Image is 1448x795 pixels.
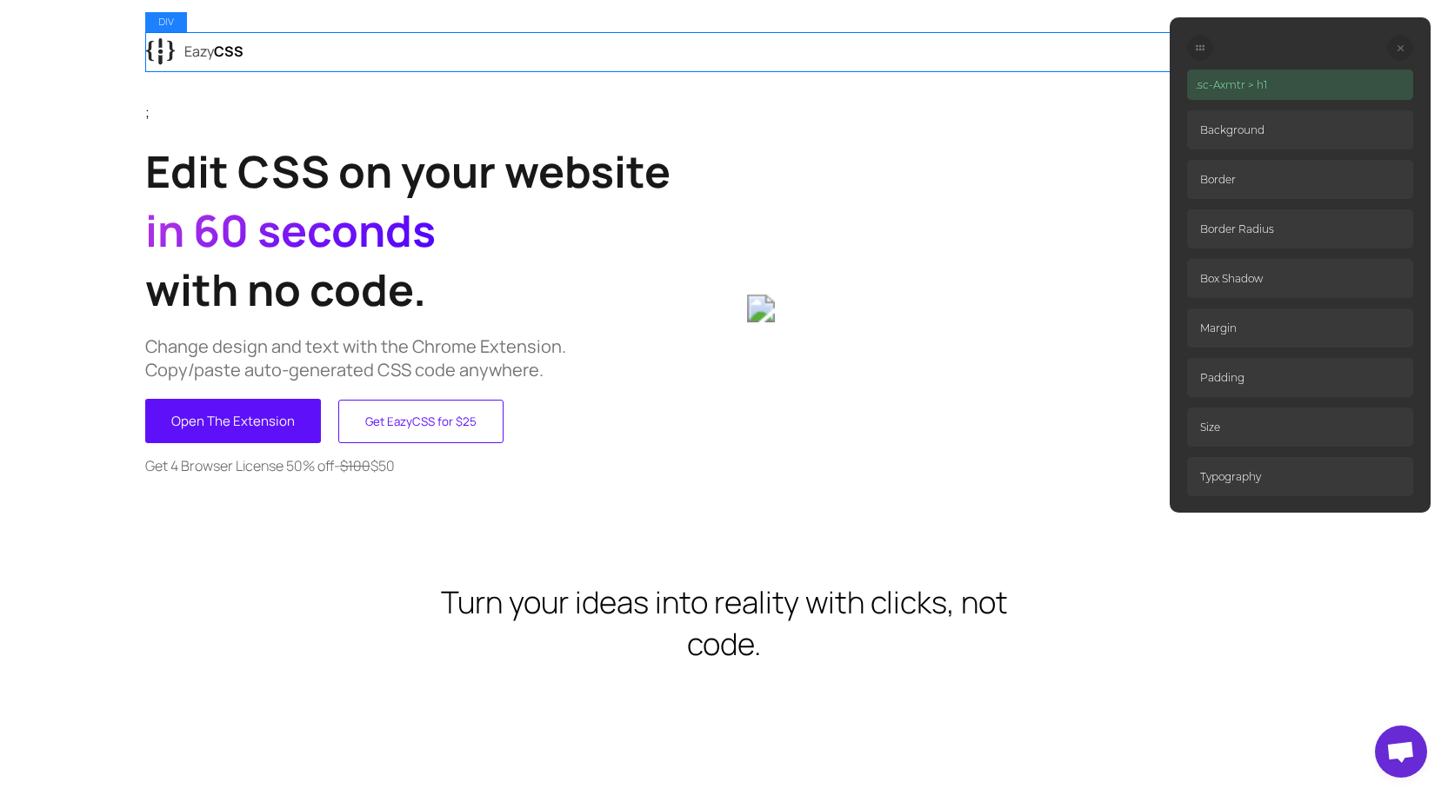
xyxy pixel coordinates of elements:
[435,581,1014,665] h2: Turn your ideas into reality with clicks, not code.
[145,335,724,381] p: Change design and text with the Chrome Extension. Copy/paste auto-generated CSS code anywhere.
[145,142,724,319] h1: Edit CSS on your website with no code.
[145,32,244,70] a: {{EazyCSS
[338,400,504,443] button: Get EazyCSS for $25
[184,42,244,61] p: Eazy
[214,42,244,61] span: CSS
[163,39,176,66] tspan: {
[145,201,436,260] span: in 60 seconds
[145,456,724,475] p: - $50
[1375,725,1427,778] div: Open chat
[145,456,334,475] span: Get 4 Browser License 50% off
[340,456,370,475] strike: $100
[145,36,158,63] tspan: {
[145,399,321,443] button: Open The Extension
[747,295,1303,322] img: 6b047dab-316a-43c3-9607-f359b430237e_aasl3q.gif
